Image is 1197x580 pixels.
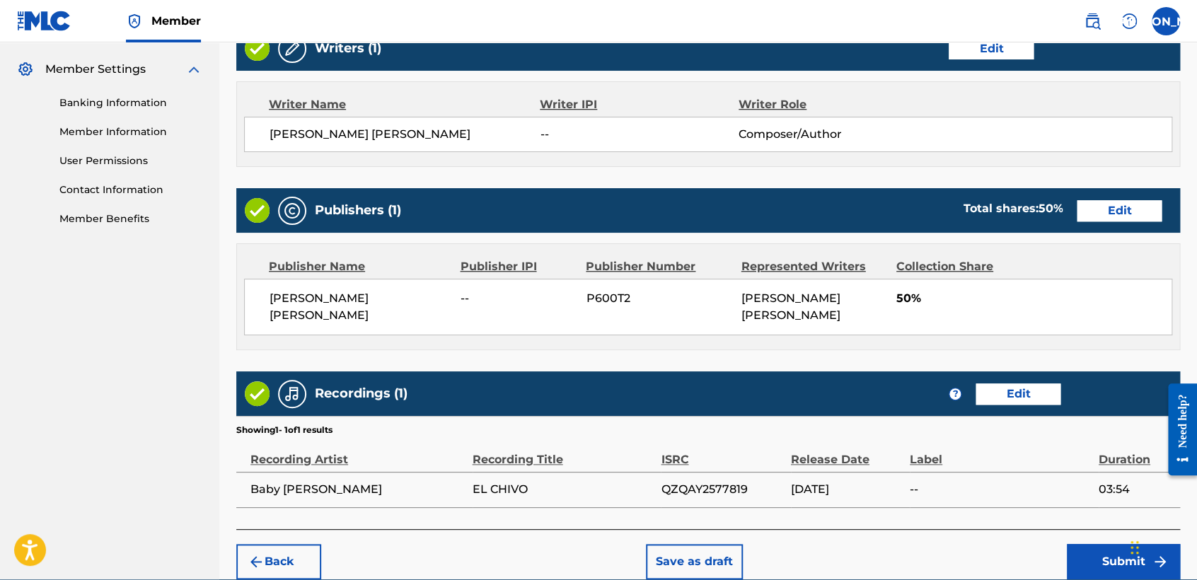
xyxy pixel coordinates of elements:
[269,96,540,113] div: Writer Name
[540,126,739,143] span: --
[59,211,202,226] a: Member Benefits
[473,436,654,468] div: Recording Title
[59,95,202,110] a: Banking Information
[270,126,540,143] span: [PERSON_NAME] [PERSON_NAME]
[586,290,731,307] span: P600T2
[741,258,886,275] div: Represented Writers
[896,258,1032,275] div: Collection Share
[1038,202,1063,215] span: 50 %
[646,544,743,579] button: Save as draft
[739,126,919,143] span: Composer/Author
[1084,13,1101,30] img: search
[315,40,381,57] h5: Writers (1)
[949,38,1034,59] button: Edit
[661,481,783,498] span: QZQAY2577819
[460,258,575,275] div: Publisher IPI
[248,553,265,570] img: 7ee5dd4eb1f8a8e3ef2f.svg
[59,182,202,197] a: Contact Information
[1157,373,1197,487] iframe: Resource Center
[976,383,1060,405] button: Edit
[250,436,466,468] div: Recording Artist
[896,290,1172,307] span: 50%
[284,385,301,402] img: Recordings
[1126,512,1197,580] iframe: Chat Widget
[245,198,270,223] img: Valid
[269,258,449,275] div: Publisher Name
[17,11,71,31] img: MLC Logo
[1130,526,1139,569] div: Arrastrar
[949,388,961,400] span: ?
[963,200,1063,217] div: Total shares:
[59,153,202,168] a: User Permissions
[1115,7,1143,35] div: Help
[126,13,143,30] img: Top Rightsholder
[1067,544,1180,579] button: Submit
[270,290,450,324] span: [PERSON_NAME] [PERSON_NAME]
[245,381,270,406] img: Valid
[1077,200,1162,221] button: Edit
[586,258,730,275] div: Publisher Number
[284,40,301,57] img: Writers
[1099,481,1173,498] span: 03:54
[151,13,201,29] span: Member
[661,436,783,468] div: ISRC
[236,424,332,436] p: Showing 1 - 1 of 1 results
[59,124,202,139] a: Member Information
[17,61,34,78] img: Member Settings
[741,291,840,322] span: [PERSON_NAME] [PERSON_NAME]
[540,96,739,113] div: Writer IPI
[791,481,903,498] span: [DATE]
[45,61,146,78] span: Member Settings
[315,202,401,219] h5: Publishers (1)
[284,202,301,219] img: Publishers
[910,481,1092,498] span: --
[1099,436,1173,468] div: Duration
[1152,7,1180,35] div: User Menu
[236,544,321,579] button: Back
[185,61,202,78] img: expand
[739,96,919,113] div: Writer Role
[1078,7,1106,35] a: Public Search
[1121,13,1138,30] img: help
[315,385,407,402] h5: Recordings (1)
[461,290,576,307] span: --
[791,436,903,468] div: Release Date
[245,36,270,61] img: Valid
[473,481,654,498] span: EL CHIVO
[910,436,1092,468] div: Label
[1126,512,1197,580] div: Widget de chat
[250,481,466,498] span: Baby [PERSON_NAME]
